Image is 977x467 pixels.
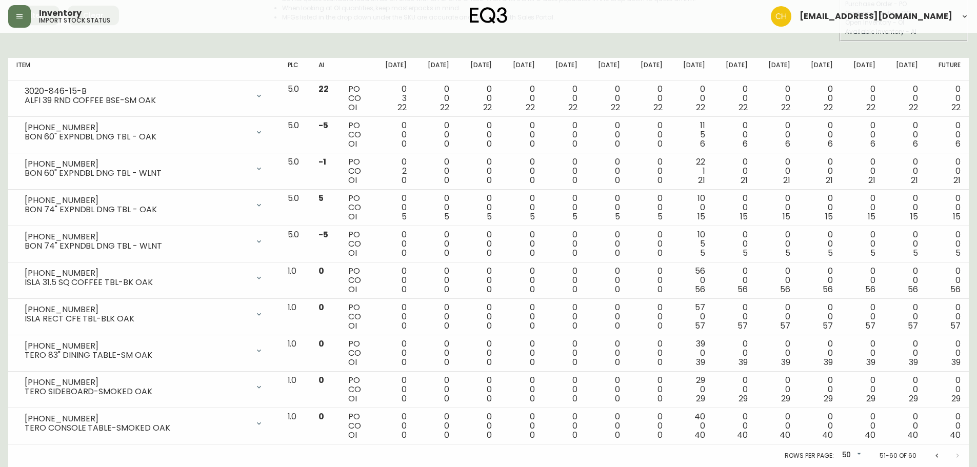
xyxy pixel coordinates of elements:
span: 0 [530,138,535,150]
div: 0 0 [722,230,748,258]
div: 0 0 [636,230,663,258]
div: 0 0 [381,230,407,258]
span: 0 [530,247,535,259]
div: TERO 83" DINING TABLE-SM OAK [25,351,249,360]
th: AI [310,58,340,80]
div: 0 0 [722,194,748,221]
div: 0 0 [807,194,833,221]
th: [DATE] [500,58,543,80]
div: [PHONE_NUMBER] [25,232,249,241]
div: 0 0 [423,194,449,221]
span: 22 [611,101,620,113]
th: [DATE] [756,58,799,80]
div: 0 0 [508,303,534,331]
div: [PHONE_NUMBER] [25,305,249,314]
span: 22 [866,101,875,113]
span: 0 [530,356,535,368]
th: [DATE] [628,58,671,80]
span: Inventory [39,9,82,17]
span: 57 [908,320,918,332]
div: 0 0 [807,303,833,331]
div: 0 0 [849,267,875,294]
span: 22 [440,101,449,113]
span: 6 [955,138,961,150]
div: 22 1 [679,157,705,185]
div: 0 0 [849,121,875,149]
span: OI [348,247,357,259]
span: 0 [487,283,492,295]
div: 10 0 [679,194,705,221]
div: 0 0 [764,85,790,112]
span: 0 [487,320,492,332]
div: 0 0 [764,230,790,258]
span: 57 [865,320,875,332]
span: 0 [402,356,407,368]
span: 6 [828,138,833,150]
div: 0 0 [807,157,833,185]
div: 0 0 [636,121,663,149]
div: [PHONE_NUMBER]TERO 83" DINING TABLE-SM OAK [16,339,271,362]
span: 15 [953,211,961,222]
span: 15 [910,211,918,222]
span: 22 [781,101,790,113]
span: 0 [487,138,492,150]
div: [PHONE_NUMBER] [25,378,249,387]
td: 1.0 [280,299,311,335]
span: 57 [780,320,790,332]
span: OI [348,283,357,295]
span: -1 [318,156,326,168]
div: 0 0 [892,267,918,294]
span: 5 [444,211,449,222]
div: 0 0 [381,339,407,367]
div: 0 0 [764,267,790,294]
span: 0 [318,265,324,277]
div: 0 0 [892,121,918,149]
span: 15 [697,211,705,222]
div: 0 0 [551,339,577,367]
div: 0 0 [892,339,918,367]
div: 0 0 [722,303,748,331]
div: 0 0 [764,194,790,221]
div: PO CO [348,194,364,221]
div: 0 0 [892,303,918,331]
span: 5 [785,247,790,259]
div: PO CO [348,121,364,149]
span: 57 [737,320,748,332]
span: 6 [743,138,748,150]
div: 0 0 [423,267,449,294]
span: OI [348,174,357,186]
span: 56 [823,283,833,295]
span: 0 [402,283,407,295]
th: [DATE] [372,58,415,80]
span: 21 [783,174,790,186]
div: 0 0 [466,194,492,221]
td: 1.0 [280,262,311,299]
span: 0 [615,320,620,332]
span: 0 [444,174,449,186]
div: 0 0 [636,85,663,112]
div: 0 0 [934,85,961,112]
div: 0 0 [551,230,577,258]
div: 3020-846-15-B [25,87,249,96]
span: 0 [487,356,492,368]
div: 0 0 [892,230,918,258]
div: 0 0 [934,267,961,294]
button: Previous page [927,445,947,466]
div: 0 0 [849,194,875,221]
span: 0 [402,247,407,259]
div: 39 0 [679,339,705,367]
div: 0 0 [508,121,534,149]
th: Item [8,58,280,80]
div: PO CO [348,339,364,367]
div: 0 0 [551,85,577,112]
div: ALFI 39 RND COFFEE BSE-SM OAK [25,96,249,105]
span: 56 [695,283,705,295]
div: 0 0 [849,303,875,331]
div: 0 0 [764,157,790,185]
div: 0 0 [466,121,492,149]
div: 0 0 [594,85,620,112]
div: 0 0 [722,339,748,367]
span: 0 [657,320,663,332]
div: 0 0 [849,339,875,367]
span: 0 [444,356,449,368]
